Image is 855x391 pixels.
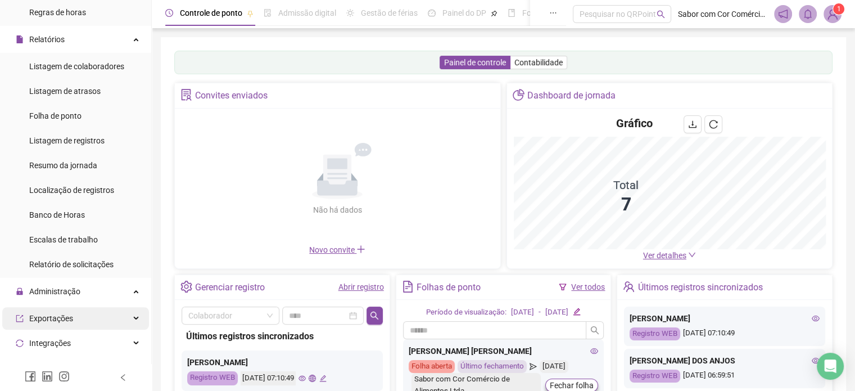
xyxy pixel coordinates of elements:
span: search [370,311,379,320]
span: down [688,251,696,259]
span: Relatórios [29,35,65,44]
div: [DATE] 06:59:51 [630,370,820,383]
span: Acesso à API [29,363,75,372]
span: pushpin [491,10,497,17]
span: pushpin [247,10,254,17]
div: Último fechamento [458,360,527,373]
span: search [657,10,665,19]
div: [DATE] 07:10:49 [630,327,820,340]
div: Últimos registros sincronizados [186,329,378,343]
span: eye [812,314,820,322]
span: Administração [29,287,80,296]
span: sun [346,9,354,17]
div: - [539,307,541,318]
span: download [688,120,697,129]
a: Abrir registro [338,282,384,291]
span: file-done [264,9,272,17]
div: Convites enviados [195,86,268,105]
div: Folha aberta [409,360,455,373]
span: Integrações [29,339,71,348]
span: search [590,326,599,335]
div: [DATE] [540,360,568,373]
span: solution [180,89,192,101]
span: global [309,375,316,382]
div: Gerenciar registro [195,278,265,297]
span: Sabor com Cor Comércio de Alimentos Ltda [678,8,767,20]
span: edit [573,308,580,315]
span: Relatório de solicitações [29,260,114,269]
span: Novo convite [309,245,365,254]
span: Listagem de atrasos [29,87,101,96]
span: setting [180,281,192,293]
span: facebook [25,371,36,382]
div: Não há dados [286,204,389,216]
span: dashboard [428,9,436,17]
span: file-text [402,281,414,293]
span: edit [319,375,327,382]
span: Banco de Horas [29,210,85,219]
sup: Atualize o seu contato no menu Meus Dados [833,3,844,15]
div: Folhas de ponto [417,278,481,297]
img: 17238 [824,6,841,23]
span: plus [356,245,365,254]
span: Listagem de registros [29,136,105,145]
span: Resumo da jornada [29,161,97,170]
span: notification [778,9,788,19]
div: [DATE] 07:10:49 [241,371,296,385]
div: [DATE] [511,307,534,318]
span: team [623,281,635,293]
span: Localização de registros [29,186,114,195]
div: [PERSON_NAME] [630,312,820,325]
span: left [119,374,127,381]
div: [PERSON_NAME] [187,356,377,368]
span: file [16,35,24,43]
span: Escalas de trabalho [29,235,98,244]
a: Ver detalhes down [643,251,696,260]
h4: Gráfico [616,115,653,131]
span: pie-chart [513,89,524,101]
span: reload [709,120,718,129]
a: Ver todos [571,282,605,291]
span: eye [590,347,598,355]
div: Período de visualização: [426,307,506,318]
span: export [16,314,24,322]
span: book [508,9,515,17]
div: [PERSON_NAME] DOS ANJOS [630,354,820,367]
span: sync [16,339,24,347]
span: Admissão digital [278,8,336,17]
span: lock [16,287,24,295]
span: clock-circle [165,9,173,17]
span: Listagem de colaboradores [29,62,124,71]
span: Regras de horas [29,8,86,17]
span: ellipsis [549,9,557,17]
span: filter [559,283,567,291]
span: Painel do DP [442,8,486,17]
span: Painel de controle [444,58,506,67]
span: Gestão de férias [361,8,418,17]
div: Registro WEB [187,371,238,385]
div: Registro WEB [630,327,680,340]
div: Dashboard de jornada [527,86,616,105]
span: eye [812,357,820,365]
span: linkedin [42,371,53,382]
div: [DATE] [545,307,568,318]
span: eye [298,375,306,382]
span: Folha de ponto [29,111,82,120]
span: instagram [58,371,70,382]
div: Registro WEB [630,370,680,383]
span: Contabilidade [514,58,563,67]
span: Ver detalhes [643,251,686,260]
span: Controle de ponto [180,8,242,17]
div: [PERSON_NAME] [PERSON_NAME] [409,345,599,357]
span: Exportações [29,314,73,323]
span: 1 [837,5,841,13]
span: send [530,360,537,373]
span: bell [803,9,813,19]
div: Últimos registros sincronizados [638,278,763,297]
span: Folha de pagamento [522,8,594,17]
div: Open Intercom Messenger [817,353,844,380]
